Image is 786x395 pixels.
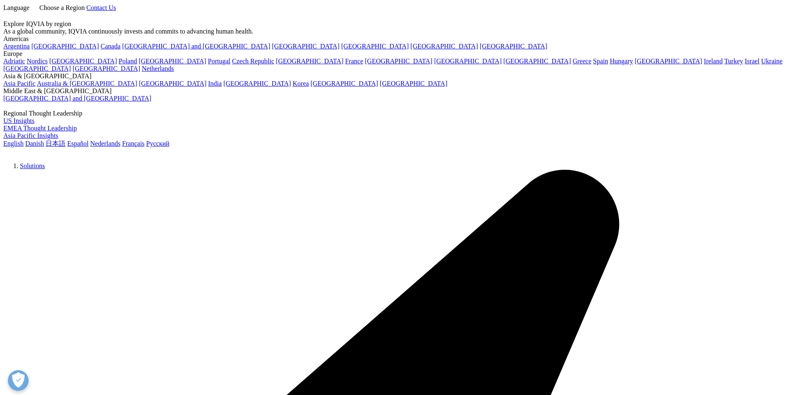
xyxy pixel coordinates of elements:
a: [GEOGRAPHIC_DATA] and [GEOGRAPHIC_DATA] [122,43,270,50]
a: [GEOGRAPHIC_DATA] [139,58,206,65]
a: Portugal [208,58,230,65]
a: Canada [101,43,121,50]
a: [GEOGRAPHIC_DATA] [223,80,291,87]
a: [GEOGRAPHIC_DATA] [635,58,702,65]
div: Europe [3,50,783,58]
a: EMEA Thought Leadership [3,125,77,132]
a: [GEOGRAPHIC_DATA] [272,43,339,50]
a: [GEOGRAPHIC_DATA] [310,80,378,87]
a: Adriatic [3,58,25,65]
a: Netherlands [142,65,174,72]
a: Asia Pacific Insights [3,132,58,139]
div: Middle East & [GEOGRAPHIC_DATA] [3,87,783,95]
a: [GEOGRAPHIC_DATA] [503,58,571,65]
a: Korea [293,80,309,87]
a: Israel [745,58,760,65]
a: Asia Pacific [3,80,36,87]
a: Contact Us [86,4,116,11]
a: Français [122,140,145,147]
a: [GEOGRAPHIC_DATA] [411,43,478,50]
a: [GEOGRAPHIC_DATA] [31,43,99,50]
a: Русский [146,140,169,147]
a: Greece [573,58,591,65]
a: Nederlands [90,140,121,147]
div: Asia & [GEOGRAPHIC_DATA] [3,72,783,80]
a: Turkey [724,58,743,65]
a: Nordics [27,58,48,65]
a: Czech Republic [232,58,274,65]
div: Explore IQVIA by region [3,20,783,28]
a: Español [67,140,89,147]
span: Language [3,4,29,11]
a: [GEOGRAPHIC_DATA] [73,65,140,72]
a: [GEOGRAPHIC_DATA] [139,80,206,87]
div: As a global community, IQVIA continuously invests and commits to advancing human health. [3,28,783,35]
a: Argentina [3,43,30,50]
span: Choose a Region [39,4,85,11]
a: India [208,80,222,87]
a: [GEOGRAPHIC_DATA] [365,58,433,65]
a: Spain [593,58,608,65]
a: Solutions [20,162,45,169]
a: [GEOGRAPHIC_DATA] [341,43,409,50]
button: Open Preferences [8,370,29,391]
a: [GEOGRAPHIC_DATA] [434,58,502,65]
a: Ukraine [761,58,783,65]
a: Danish [25,140,44,147]
a: [GEOGRAPHIC_DATA] [276,58,343,65]
a: France [345,58,363,65]
a: US Insights [3,117,34,124]
a: [GEOGRAPHIC_DATA] and [GEOGRAPHIC_DATA] [3,95,151,102]
a: [GEOGRAPHIC_DATA] [380,80,447,87]
a: Australia & [GEOGRAPHIC_DATA] [37,80,137,87]
div: Regional Thought Leadership [3,110,783,117]
a: [GEOGRAPHIC_DATA] [3,65,71,72]
a: [GEOGRAPHIC_DATA] [480,43,547,50]
a: Hungary [610,58,633,65]
a: 日本語 [46,140,65,147]
a: [GEOGRAPHIC_DATA] [49,58,117,65]
a: Ireland [704,58,723,65]
a: Poland [119,58,137,65]
div: Americas [3,35,783,43]
a: English [3,140,24,147]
